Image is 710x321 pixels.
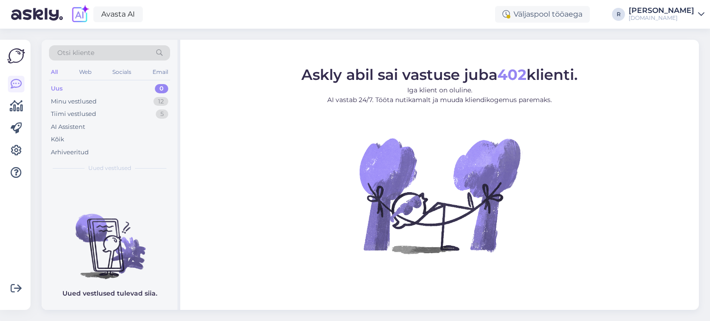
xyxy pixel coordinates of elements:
img: explore-ai [70,5,90,24]
div: Minu vestlused [51,97,97,106]
div: All [49,66,60,78]
img: No Chat active [356,112,523,279]
div: Väljaspool tööaega [495,6,590,23]
div: Tiimi vestlused [51,109,96,119]
img: Askly Logo [7,47,25,65]
div: [DOMAIN_NAME] [629,14,694,22]
a: Avasta AI [93,6,143,22]
span: Uued vestlused [88,164,131,172]
span: Askly abil sai vastuse juba klienti. [301,66,578,84]
div: 5 [156,109,168,119]
div: Kõik [51,135,64,144]
div: Arhiveeritud [51,148,89,157]
a: [PERSON_NAME][DOMAIN_NAME] [629,7,704,22]
div: Web [77,66,93,78]
div: AI Assistent [51,122,85,132]
div: 0 [155,84,168,93]
div: 12 [153,97,168,106]
span: Otsi kliente [57,48,94,58]
p: Uued vestlused tulevad siia. [62,289,157,298]
p: Iga klient on oluline. AI vastab 24/7. Tööta nutikamalt ja muuda kliendikogemus paremaks. [301,85,578,105]
div: R [612,8,625,21]
div: Email [151,66,170,78]
b: 402 [497,66,526,84]
div: [PERSON_NAME] [629,7,694,14]
div: Socials [110,66,133,78]
div: Uus [51,84,63,93]
img: No chats [42,197,177,280]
